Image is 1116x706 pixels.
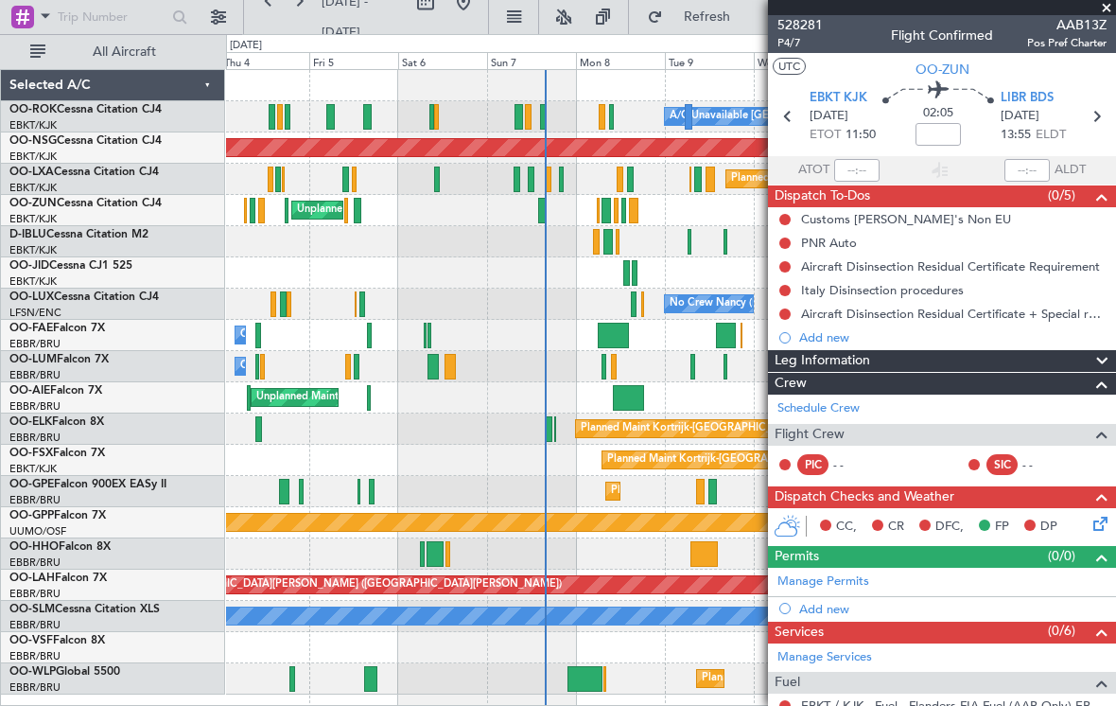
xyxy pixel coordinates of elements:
span: OO-HHO [9,541,59,553]
span: OO-VSF [9,635,53,646]
div: Fri 5 [309,52,398,69]
span: OO-WLP [9,666,56,678]
a: OO-FSXFalcon 7X [9,448,105,459]
a: UUMO/OSF [9,524,66,538]
a: OO-LUMFalcon 7X [9,354,109,365]
span: Dispatch To-Dos [775,185,870,207]
span: Fuel [775,672,800,694]
span: (0/0) [1048,546,1075,566]
a: OO-VSFFalcon 8X [9,635,105,646]
a: EBBR/BRU [9,399,61,414]
button: Refresh [638,2,752,32]
span: OO-ZUN [9,198,57,209]
span: OO-LUM [9,354,57,365]
div: Planned Maint [GEOGRAPHIC_DATA] ([GEOGRAPHIC_DATA] National) [611,477,953,505]
a: OO-HHOFalcon 8X [9,541,111,553]
span: ATOT [798,161,829,180]
a: Manage Permits [777,573,869,591]
span: 02:05 [923,104,953,123]
span: Services [775,622,824,644]
span: Crew [775,373,807,395]
div: Add new [799,329,1107,345]
span: OO-LAH [9,573,55,584]
div: Mon 8 [576,52,665,69]
div: Sat 6 [398,52,487,69]
span: ELDT [1036,126,1066,145]
a: EBKT/KJK [9,181,57,195]
div: Aircraft Disinsection Residual Certificate Requirement [801,258,1100,274]
a: OO-ROKCessna Citation CJ4 [9,104,162,115]
span: OO-GPE [9,479,54,490]
span: ALDT [1055,161,1086,180]
a: OO-LAHFalcon 7X [9,573,107,584]
button: All Aircraft [21,37,205,67]
a: OO-LUXCessna Citation CJ4 [9,291,159,303]
a: EBBR/BRU [9,493,61,507]
a: EBKT/KJK [9,212,57,226]
div: A/C Unavailable [GEOGRAPHIC_DATA]-[GEOGRAPHIC_DATA] [670,102,971,131]
span: CC, [836,518,857,537]
a: OO-JIDCessna CJ1 525 [9,260,132,272]
a: EBBR/BRU [9,368,61,382]
a: OO-LXACessna Citation CJ4 [9,167,159,178]
span: OO-JID [9,260,49,272]
div: Add new [799,601,1107,617]
span: [DATE] [810,107,848,126]
span: DFC, [935,518,964,537]
a: EBKT/KJK [9,150,57,164]
span: OO-FSX [9,448,53,459]
div: Planned Maint Kortrijk-[GEOGRAPHIC_DATA] [581,415,801,443]
a: EBBR/BRU [9,618,61,632]
div: Tue 9 [665,52,754,69]
span: 13:55 [1001,126,1031,145]
span: Refresh [667,10,746,24]
span: Leg Information [775,350,870,372]
div: Aircraft Disinsection Residual Certificate + Special request [801,306,1107,322]
div: Italy Disinsection procedures [801,282,964,298]
span: All Aircraft [49,45,200,59]
span: P4/7 [777,35,823,51]
span: 528281 [777,15,823,35]
span: Pos Pref Charter [1027,35,1107,51]
div: Customs [PERSON_NAME]'s Non EU [801,211,1011,227]
span: OO-SLM [9,604,55,615]
span: OO-FAE [9,323,53,334]
div: Unplanned Maint [GEOGRAPHIC_DATA] ([GEOGRAPHIC_DATA] National) [256,383,612,412]
span: CR [888,518,904,537]
div: Owner Melsbroek Air Base [240,321,369,349]
span: 11:50 [846,126,876,145]
div: PIC [797,454,828,475]
span: AAB13Z [1027,15,1107,35]
span: OO-ROK [9,104,57,115]
span: OO-ELK [9,416,52,428]
a: OO-SLMCessna Citation XLS [9,604,160,615]
a: OO-ELKFalcon 8X [9,416,104,428]
span: OO-GPP [9,510,54,521]
div: Planned Maint [GEOGRAPHIC_DATA] ([GEOGRAPHIC_DATA] National) [731,165,1073,193]
span: OO-NSG [9,135,57,147]
span: D-IBLU [9,229,46,240]
button: UTC [773,58,806,75]
a: EBKT/KJK [9,118,57,132]
div: - - [1022,456,1065,473]
span: DP [1040,518,1057,537]
span: [DATE] [1001,107,1039,126]
div: PNR Auto [801,235,857,251]
span: (0/5) [1048,185,1075,205]
div: Thu 4 [220,52,309,69]
a: LFSN/ENC [9,306,61,320]
div: Owner Melsbroek Air Base [240,352,369,380]
a: OO-GPPFalcon 7X [9,510,106,521]
a: EBBR/BRU [9,680,61,695]
a: Schedule Crew [777,399,860,418]
div: Wed 10 [754,52,843,69]
div: - - [833,456,876,473]
a: EBBR/BRU [9,556,61,570]
div: SIC [986,454,1018,475]
span: FP [995,518,1009,537]
span: EBKT KJK [810,89,867,108]
a: EBKT/KJK [9,274,57,289]
a: OO-GPEFalcon 900EX EASy II [9,479,166,490]
span: OO-AIE [9,385,50,397]
span: OO-LXA [9,167,54,178]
